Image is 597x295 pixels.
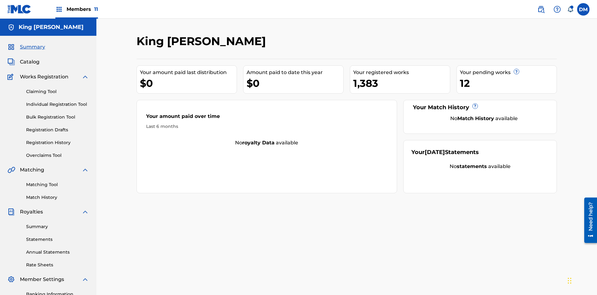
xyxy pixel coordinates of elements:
[419,115,549,122] div: No available
[26,139,89,146] a: Registration History
[247,76,343,90] div: $0
[514,69,519,74] span: ?
[7,208,15,216] img: Royalties
[566,265,597,295] iframe: Chat Widget
[7,24,15,31] img: Accounts
[537,6,545,13] img: search
[20,73,68,81] span: Works Registration
[137,139,397,147] div: No available
[20,43,45,51] span: Summary
[26,152,89,159] a: Overclaims Tool
[20,276,64,283] span: Member Settings
[7,73,16,81] img: Works Registration
[146,123,387,130] div: Last 6 months
[567,6,573,12] div: Notifications
[26,262,89,268] a: Rate Sheets
[81,276,89,283] img: expand
[26,127,89,133] a: Registration Drafts
[553,6,561,13] img: help
[26,236,89,243] a: Statements
[26,181,89,188] a: Matching Tool
[577,3,590,16] div: User Menu
[353,76,450,90] div: 1,383
[457,115,494,121] strong: Match History
[7,58,39,66] a: CatalogCatalog
[568,271,572,290] div: Drag
[551,3,563,16] div: Help
[411,163,549,170] div: No available
[26,88,89,95] a: Claiming Tool
[7,43,45,51] a: SummarySummary
[20,208,43,216] span: Royalties
[19,24,84,31] h5: King McTesterson
[20,58,39,66] span: Catalog
[140,69,237,76] div: Your amount paid last distribution
[247,69,343,76] div: Amount paid to date this year
[535,3,547,16] a: Public Search
[26,249,89,255] a: Annual Statements
[7,43,15,51] img: Summary
[425,149,445,156] span: [DATE]
[26,194,89,201] a: Match History
[81,73,89,81] img: expand
[242,140,275,146] strong: royalty data
[473,104,478,109] span: ?
[140,76,237,90] div: $0
[457,163,487,169] strong: statements
[7,58,15,66] img: Catalog
[94,6,98,12] span: 11
[411,148,479,157] div: Your Statements
[26,114,89,120] a: Bulk Registration Tool
[55,6,63,13] img: Top Rightsholders
[7,276,15,283] img: Member Settings
[353,69,450,76] div: Your registered works
[137,34,269,48] h2: King [PERSON_NAME]
[411,103,549,112] div: Your Match History
[67,6,98,13] span: Members
[460,69,557,76] div: Your pending works
[81,166,89,174] img: expand
[26,223,89,230] a: Summary
[81,208,89,216] img: expand
[26,101,89,108] a: Individual Registration Tool
[146,113,387,123] div: Your amount paid over time
[7,166,15,174] img: Matching
[20,166,44,174] span: Matching
[580,195,597,246] iframe: Resource Center
[460,76,557,90] div: 12
[7,5,31,14] img: MLC Logo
